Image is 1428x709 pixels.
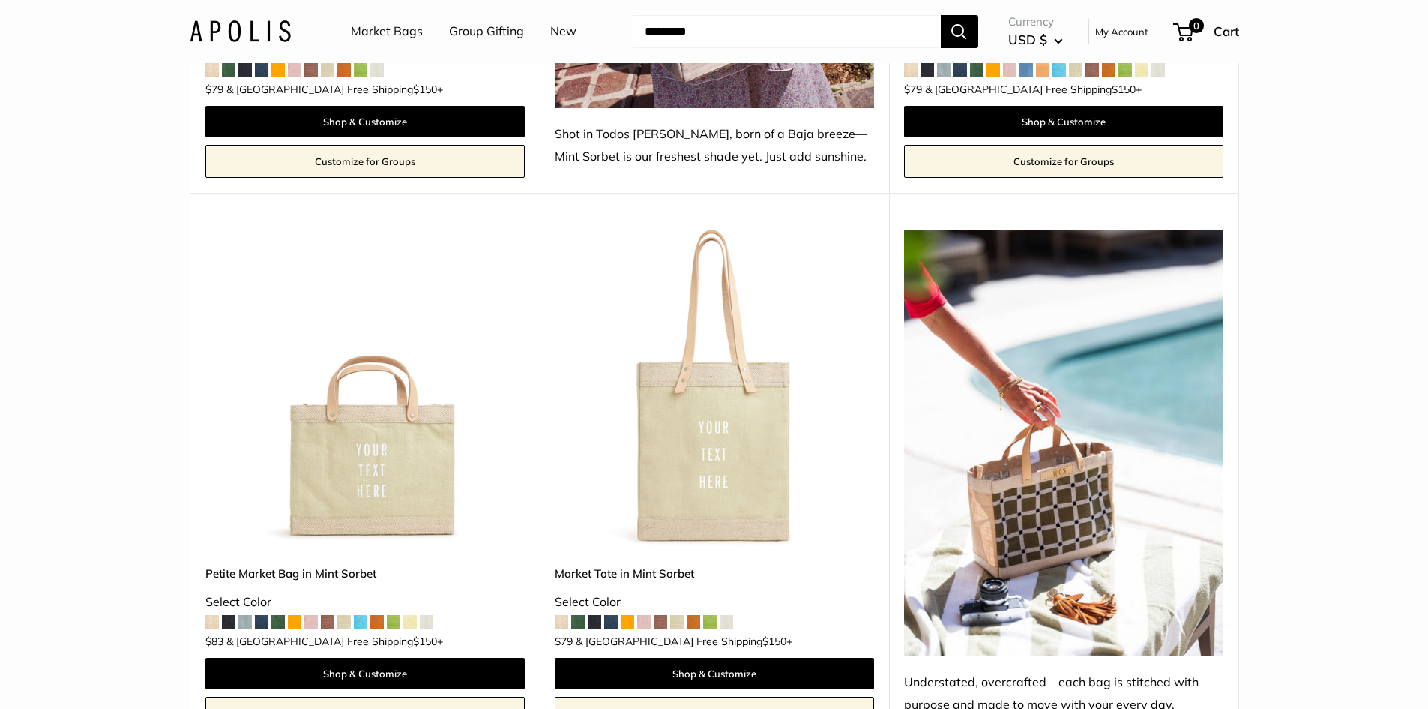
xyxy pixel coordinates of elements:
span: Cart [1214,23,1239,39]
a: Shop & Customize [904,106,1223,137]
span: & [GEOGRAPHIC_DATA] Free Shipping + [226,84,443,95]
div: Select Color [205,591,525,614]
a: Customize for Groups [904,145,1223,178]
a: Petite Market Bag in Mint SorbetPetite Market Bag in Mint Sorbet [205,230,525,550]
button: Search [941,15,978,48]
a: Petite Market Bag in Mint Sorbet [205,565,525,582]
span: USD $ [1008,32,1047,47]
a: Market Tote in Mint SorbetMarket Tote in Mint Sorbet [555,230,874,550]
input: Search... [633,15,941,48]
span: $150 [413,635,437,648]
span: $150 [1112,83,1136,96]
button: USD $ [1008,28,1063,52]
img: Petite Market Bag in Mint Sorbet [205,230,525,550]
span: $83 [205,635,223,648]
span: $79 [205,83,223,96]
a: Shop & Customize [205,106,525,137]
span: $79 [904,83,922,96]
a: Shop & Customize [555,658,874,689]
a: My Account [1095,23,1148,41]
a: Market Bags [351,20,423,43]
img: Understated, overcrafted—each bag is stitched with purpose and made to move with your every day. [904,230,1223,656]
span: & [GEOGRAPHIC_DATA] Free Shipping + [576,636,792,647]
div: Shot in Todos [PERSON_NAME], born of a Baja breeze—Mint Sorbet is our freshest shade yet. Just ad... [555,123,874,168]
a: Shop & Customize [205,658,525,689]
span: & [GEOGRAPHIC_DATA] Free Shipping + [226,636,443,647]
a: New [550,20,576,43]
a: Group Gifting [449,20,524,43]
a: Market Tote in Mint Sorbet [555,565,874,582]
img: Market Tote in Mint Sorbet [555,230,874,550]
img: Apolis [190,20,291,42]
a: 0 Cart [1175,20,1239,44]
span: $150 [413,83,437,96]
a: Customize for Groups [205,145,525,178]
span: Currency [1008,11,1063,32]
span: & [GEOGRAPHIC_DATA] Free Shipping + [925,84,1142,95]
span: 0 [1188,18,1203,33]
span: $150 [762,635,786,648]
div: Select Color [555,591,874,614]
span: $79 [555,635,573,648]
